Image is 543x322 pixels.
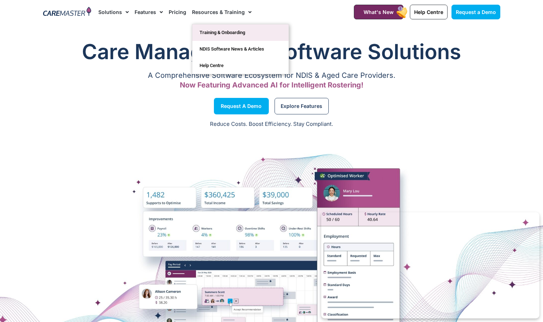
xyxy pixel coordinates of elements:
[456,9,496,15] span: Request a Demo
[410,5,448,19] a: Help Centre
[43,73,500,78] p: A Comprehensive Software Ecosystem for NDIS & Aged Care Providers.
[414,9,443,15] span: Help Centre
[451,5,500,19] a: Request a Demo
[4,120,539,128] p: Reduce Costs. Boost Efficiency. Stay Compliant.
[364,9,394,15] span: What's New
[275,98,329,114] a: Explore Features
[281,104,322,108] span: Explore Features
[192,41,289,57] a: NDIS Software News & Articles
[221,104,262,108] span: Request a Demo
[192,57,289,74] a: Help Centre
[192,24,289,41] a: Training & Onboarding
[321,212,539,318] iframe: Popup CTA
[43,7,92,18] img: CareMaster Logo
[354,5,403,19] a: What's New
[180,81,364,89] span: Now Featuring Advanced AI for Intelligent Rostering!
[214,98,269,114] a: Request a Demo
[192,24,289,74] ul: Resources & Training
[43,37,500,66] h1: Care Management Software Solutions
